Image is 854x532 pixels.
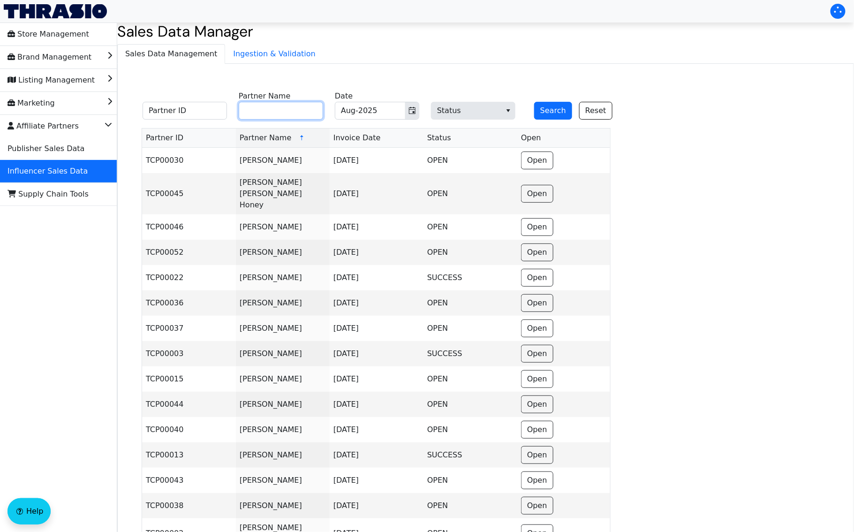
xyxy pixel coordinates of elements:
[8,73,95,88] span: Listing Management
[142,173,236,214] td: TCP00045
[8,27,89,42] span: Store Management
[26,506,43,517] span: Help
[142,392,236,417] td: TCP00044
[142,493,236,518] td: TCP00038
[521,345,553,363] button: Open
[521,421,553,439] button: Open
[236,265,330,290] td: [PERSON_NAME]
[330,366,423,392] td: [DATE]
[527,449,547,461] span: Open
[236,366,330,392] td: [PERSON_NAME]
[521,269,553,287] button: Open
[527,399,547,410] span: Open
[142,214,236,240] td: TCP00046
[240,132,291,144] span: Partner Name
[117,23,854,40] h2: Sales Data Manager
[405,102,419,119] button: Toggle calendar
[423,148,517,173] td: OPEN
[330,442,423,468] td: [DATE]
[521,243,553,261] button: Open
[330,341,423,366] td: [DATE]
[521,370,553,388] button: Open
[521,132,541,144] span: Open
[521,319,553,337] button: Open
[330,265,423,290] td: [DATE]
[423,392,517,417] td: OPEN
[521,497,553,515] button: Open
[8,141,84,156] span: Publisher Sales Data
[330,493,423,518] td: [DATE]
[236,392,330,417] td: [PERSON_NAME]
[423,417,517,442] td: OPEN
[423,442,517,468] td: SUCCESS
[142,442,236,468] td: TCP00013
[330,214,423,240] td: [DATE]
[142,316,236,341] td: TCP00037
[423,316,517,341] td: OPEN
[527,155,547,166] span: Open
[423,173,517,214] td: OPEN
[118,45,225,63] span: Sales Data Management
[146,132,183,144] span: Partner ID
[333,132,381,144] span: Invoice Date
[423,290,517,316] td: OPEN
[527,221,547,233] span: Open
[579,102,612,120] button: Reset
[521,446,553,464] button: Open
[236,173,330,214] td: [PERSON_NAME] [PERSON_NAME] Honey
[431,102,515,120] span: Status
[236,468,330,493] td: [PERSON_NAME]
[236,290,330,316] td: [PERSON_NAME]
[330,148,423,173] td: [DATE]
[527,188,547,199] span: Open
[142,240,236,265] td: TCP00052
[142,265,236,290] td: TCP00022
[330,316,423,341] td: [DATE]
[423,240,517,265] td: OPEN
[142,148,236,173] td: TCP00030
[423,341,517,366] td: SUCCESS
[8,164,88,179] span: Influencer Sales Data
[527,247,547,258] span: Open
[330,468,423,493] td: [DATE]
[534,102,572,120] button: Search
[527,424,547,435] span: Open
[335,102,405,119] input: Aug-2025
[521,152,553,169] button: Open
[527,348,547,359] span: Open
[236,341,330,366] td: [PERSON_NAME]
[521,294,553,312] button: Open
[423,366,517,392] td: OPEN
[330,240,423,265] td: [DATE]
[427,132,451,144] span: Status
[527,272,547,283] span: Open
[8,187,89,202] span: Supply Chain Tools
[521,185,553,203] button: Open
[142,290,236,316] td: TCP00036
[8,50,91,65] span: Brand Management
[330,290,423,316] td: [DATE]
[142,417,236,442] td: TCP00040
[236,148,330,173] td: [PERSON_NAME]
[423,468,517,493] td: OPEN
[4,4,107,18] img: Thrasio Logo
[236,316,330,341] td: [PERSON_NAME]
[521,218,553,236] button: Open
[8,498,51,524] button: Help floatingactionbutton
[423,214,517,240] td: OPEN
[142,341,236,366] td: TCP00003
[423,265,517,290] td: SUCCESS
[330,392,423,417] td: [DATE]
[521,471,553,489] button: Open
[142,366,236,392] td: TCP00015
[330,417,423,442] td: [DATE]
[335,91,353,102] label: Date
[142,468,236,493] td: TCP00043
[527,500,547,511] span: Open
[226,45,323,63] span: Ingestion & Validation
[527,297,547,309] span: Open
[236,417,330,442] td: [PERSON_NAME]
[330,173,423,214] td: [DATE]
[8,96,55,111] span: Marketing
